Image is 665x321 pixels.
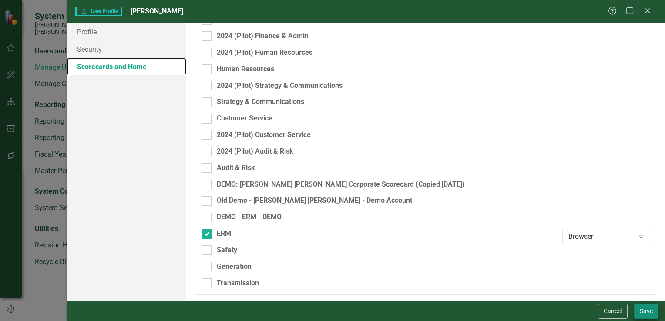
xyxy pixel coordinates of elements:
div: Human Resources [217,64,274,74]
div: Strategy & Communications [217,97,304,107]
div: ERM [217,229,231,239]
span: [PERSON_NAME] [131,7,183,15]
div: 2024 (Pilot) Human Resources [217,48,312,58]
div: DEMO: [PERSON_NAME] [PERSON_NAME] Corporate Scorecard (Copied [DATE]) [217,180,465,190]
button: Cancel [598,304,628,319]
div: Generation [217,262,252,272]
div: Browser [568,232,634,242]
div: 2024 (Pilot) Finance & Admin [217,31,309,41]
div: Old Demo - [PERSON_NAME] [PERSON_NAME] - Demo Account [217,196,412,206]
div: Safety [217,245,237,255]
div: Audit & Risk [217,163,255,173]
div: 2024 (Pilot) Customer Service [217,130,311,140]
div: Customer Service [217,114,272,124]
div: 2024 (Pilot) Audit & Risk [217,147,293,157]
div: Transmission [217,278,259,288]
button: Save [634,304,658,319]
div: 2024 (Pilot) Strategy & Communications [217,81,343,91]
a: Scorecards and Home [67,58,186,75]
div: DEMO - ERM - DEMO [217,212,282,222]
a: Security [67,40,186,58]
span: User Profile [75,7,122,16]
a: Profile [67,23,186,40]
